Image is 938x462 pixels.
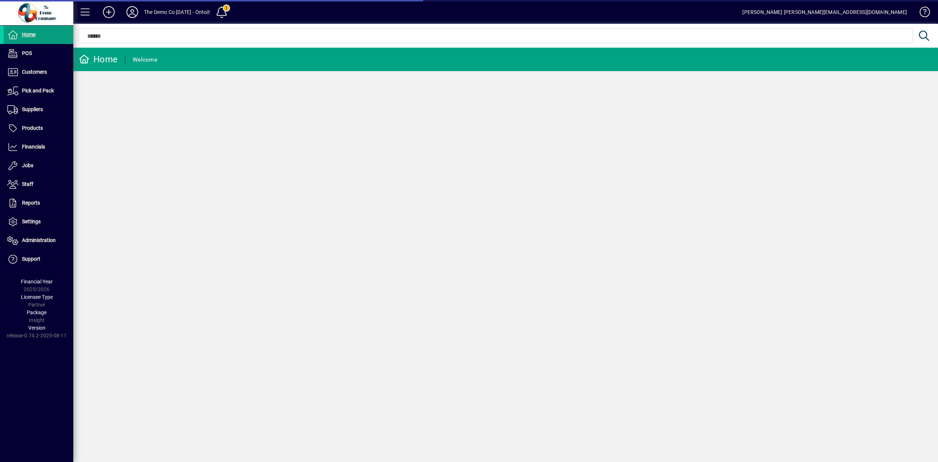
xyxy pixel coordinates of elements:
[742,6,907,18] div: [PERSON_NAME] [PERSON_NAME][EMAIL_ADDRESS][DOMAIN_NAME]
[4,100,73,119] a: Suppliers
[22,88,54,93] span: Pick and Pack
[28,325,45,331] span: Version
[22,50,32,56] span: POS
[22,69,47,75] span: Customers
[4,82,73,100] a: Pick and Pack
[4,157,73,175] a: Jobs
[22,237,56,243] span: Administration
[914,1,929,25] a: Knowledge Base
[22,106,43,112] span: Suppliers
[4,119,73,137] a: Products
[4,44,73,63] a: POS
[22,181,33,187] span: Staff
[4,63,73,81] a: Customers
[4,213,73,231] a: Settings
[22,144,45,150] span: Financials
[22,162,33,168] span: Jobs
[22,32,36,37] span: Home
[4,231,73,250] a: Administration
[133,54,157,66] div: Welcome
[4,250,73,268] a: Support
[22,200,40,206] span: Reports
[21,279,53,285] span: Financial Year
[121,5,144,19] button: Profile
[97,5,121,19] button: Add
[21,294,53,300] span: Licensee Type
[4,194,73,212] a: Reports
[4,175,73,194] a: Staff
[27,309,47,315] span: Package
[22,125,43,131] span: Products
[22,219,41,224] span: Settings
[22,256,40,262] span: Support
[144,6,210,18] div: The Demo Co [DATE] - Ontoit
[4,138,73,156] a: Financials
[79,54,118,65] div: Home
